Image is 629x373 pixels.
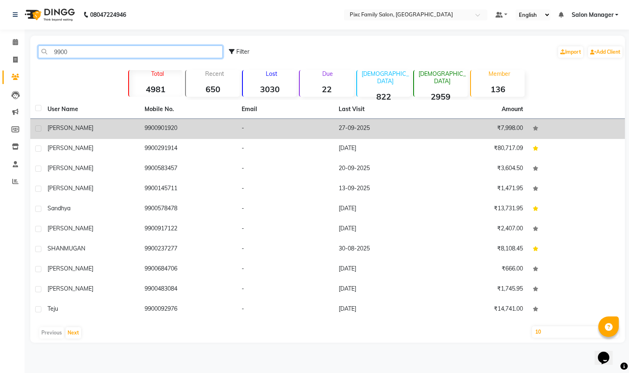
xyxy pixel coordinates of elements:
td: ₹666.00 [431,259,528,280]
td: - [237,179,334,199]
td: [DATE] [334,199,431,219]
td: ₹14,741.00 [431,300,528,320]
td: - [237,219,334,239]
p: [DEMOGRAPHIC_DATA] [360,70,411,85]
td: [DATE] [334,300,431,320]
th: Email [237,100,334,119]
strong: 22 [300,84,353,94]
span: SHANMUGAN [48,245,85,252]
td: - [237,159,334,179]
p: Due [301,70,353,77]
span: [PERSON_NAME] [48,285,93,292]
td: ₹80,717.09 [431,139,528,159]
td: - [237,199,334,219]
td: ₹2,407.00 [431,219,528,239]
b: 08047224946 [90,3,126,26]
p: Recent [189,70,240,77]
td: ₹1,745.95 [431,280,528,300]
td: ₹8,108.45 [431,239,528,259]
td: - [237,239,334,259]
td: - [237,300,334,320]
strong: 822 [357,91,411,102]
a: Add Client [588,46,622,58]
td: 9900578478 [140,199,237,219]
span: Salon Manager [572,11,613,19]
td: ₹7,998.00 [431,119,528,139]
td: 9900237277 [140,239,237,259]
iframe: chat widget [595,340,621,365]
td: 9900145711 [140,179,237,199]
td: - [237,259,334,280]
td: - [237,119,334,139]
td: 9900901920 [140,119,237,139]
strong: 4981 [129,84,183,94]
span: [PERSON_NAME] [48,184,93,192]
span: [PERSON_NAME] [48,265,93,272]
a: Import [558,46,583,58]
td: 9900291914 [140,139,237,159]
td: 9900092976 [140,300,237,320]
td: 9900684706 [140,259,237,280]
td: ₹13,731.95 [431,199,528,219]
span: Filter [236,48,249,55]
input: Search by Name/Mobile/Email/Code [38,45,223,58]
span: sandhya [48,205,70,212]
strong: 136 [471,84,525,94]
td: 13-09-2025 [334,179,431,199]
td: [DATE] [334,259,431,280]
td: ₹3,604.50 [431,159,528,179]
td: - [237,280,334,300]
span: [PERSON_NAME] [48,124,93,132]
td: [DATE] [334,219,431,239]
p: Total [132,70,183,77]
button: Next [66,327,81,339]
p: Lost [246,70,296,77]
span: Teju [48,305,58,312]
p: [DEMOGRAPHIC_DATA] [417,70,468,85]
img: logo [21,3,77,26]
strong: 2959 [414,91,468,102]
strong: 650 [186,84,240,94]
span: [PERSON_NAME] [48,164,93,172]
td: 9900583457 [140,159,237,179]
th: Last Visit [334,100,431,119]
th: Amount [497,100,528,118]
td: 9900483084 [140,280,237,300]
td: 20-09-2025 [334,159,431,179]
span: [PERSON_NAME] [48,144,93,152]
td: [DATE] [334,280,431,300]
th: User Name [43,100,140,119]
td: 27-09-2025 [334,119,431,139]
td: ₹1,471.95 [431,179,528,199]
td: 9900917122 [140,219,237,239]
td: 30-08-2025 [334,239,431,259]
td: - [237,139,334,159]
th: Mobile No. [140,100,237,119]
td: [DATE] [334,139,431,159]
p: Member [474,70,525,77]
span: [PERSON_NAME] [48,225,93,232]
strong: 3030 [243,84,296,94]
